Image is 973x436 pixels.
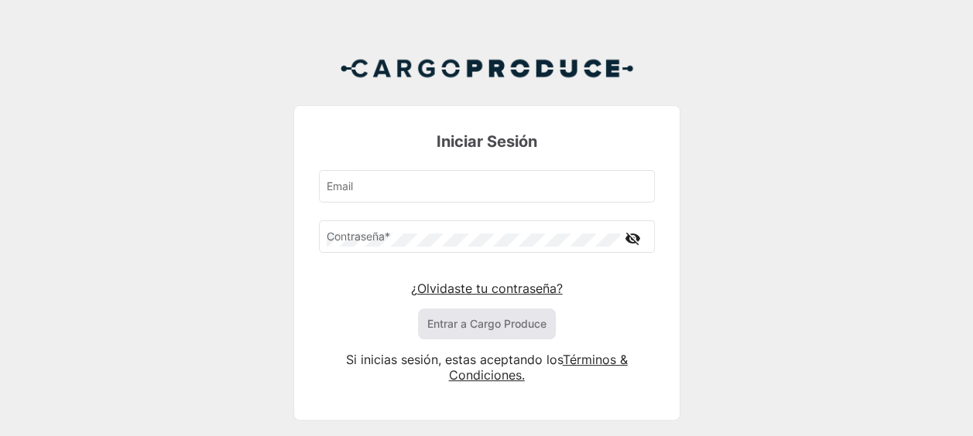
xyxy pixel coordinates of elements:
[449,352,628,383] a: Términos & Condiciones.
[346,352,563,367] span: Si inicias sesión, estas aceptando los
[319,131,655,152] h3: Iniciar Sesión
[340,49,634,87] img: Cargo Produce Logo
[624,229,642,248] mat-icon: visibility_off
[411,281,563,296] a: ¿Olvidaste tu contraseña?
